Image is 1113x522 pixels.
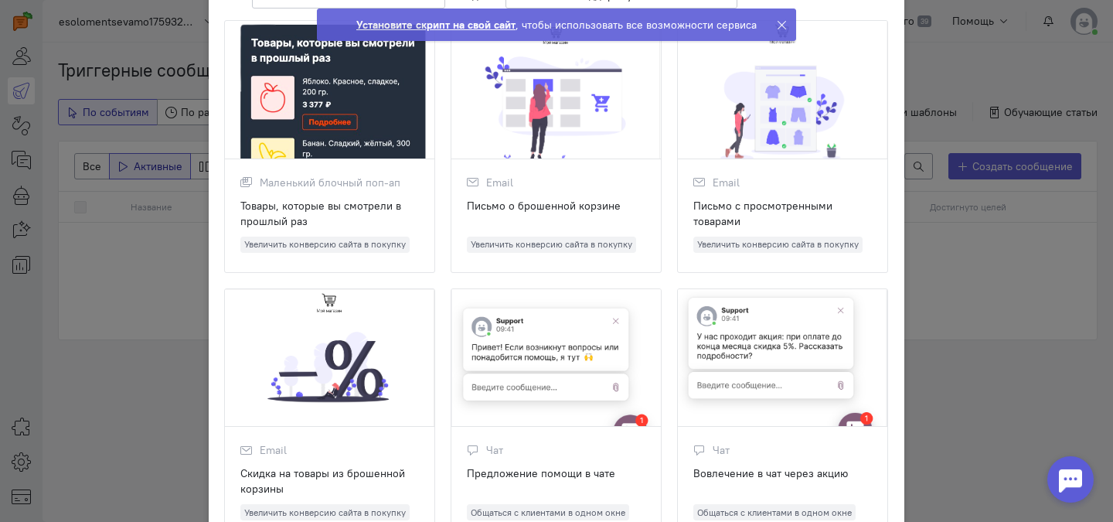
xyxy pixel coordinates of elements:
[486,442,503,458] span: Чат
[693,198,872,229] div: Письмо с просмотренными товарами
[260,442,287,458] span: Email
[356,17,757,32] div: , чтобы использовать все возможности сервиса
[713,175,740,190] span: Email
[240,466,419,496] div: Скидка на товары из брошенной корзины
[240,504,410,520] span: Увеличить конверсию сайта в покупку
[486,175,513,190] span: Email
[693,466,872,496] div: Вовлечение в чат через акцию
[693,504,856,520] span: Общаться с клиентами в одном окне
[467,466,645,496] div: Предложение помощи в чате
[260,175,400,190] span: Маленький блочный поп-ап
[240,237,410,253] span: Увеличить конверсию сайта в покупку
[467,504,629,520] span: Общаться с клиентами в одном окне
[467,237,636,253] span: Увеличить конверсию сайта в покупку
[467,198,645,229] div: Письмо о брошенной корзине
[713,442,730,458] span: Чат
[356,18,516,32] strong: Установите скрипт на свой сайт
[693,237,863,253] span: Увеличить конверсию сайта в покупку
[240,198,419,229] div: Товары, которые вы смотрели в прошлый раз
